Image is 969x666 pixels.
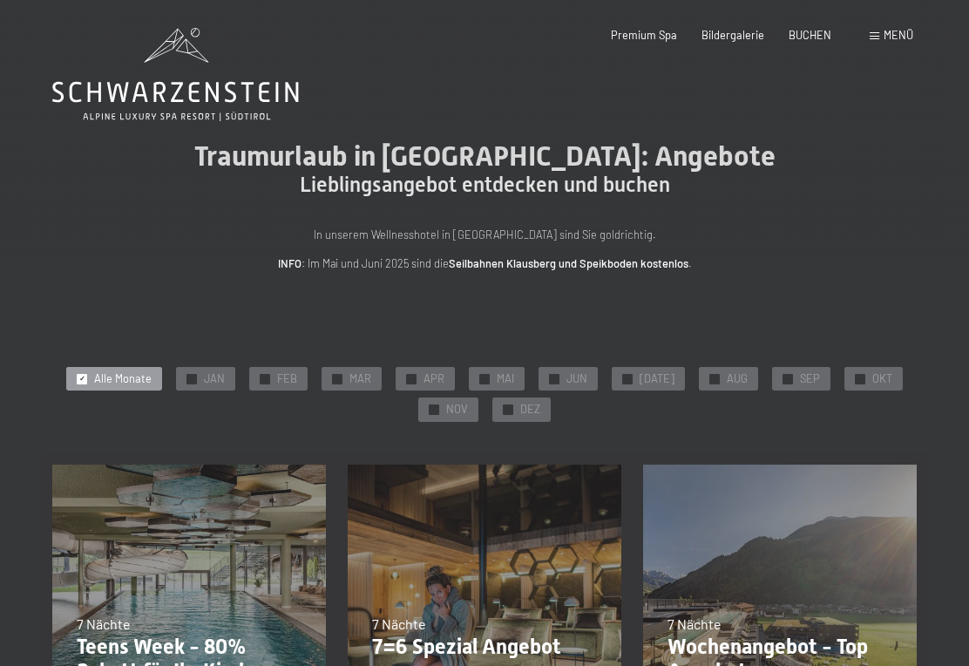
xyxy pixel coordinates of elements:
[520,402,540,418] span: DEZ
[189,374,195,384] span: ✓
[497,371,514,387] span: MAI
[789,28,831,42] a: BUCHEN
[857,374,864,384] span: ✓
[136,255,833,272] p: : Im Mai und Juni 2025 sind die .
[625,374,631,384] span: ✓
[262,374,268,384] span: ✓
[446,402,468,418] span: NOV
[204,371,225,387] span: JAN
[552,374,558,384] span: ✓
[505,405,512,415] span: ✓
[372,615,426,632] span: 7 Nächte
[482,374,488,384] span: ✓
[727,371,748,387] span: AUG
[712,374,718,384] span: ✓
[872,371,892,387] span: OKT
[79,374,85,384] span: ✓
[277,371,297,387] span: FEB
[449,256,688,270] strong: Seilbahnen Klausberg und Speikboden kostenlos
[800,371,820,387] span: SEP
[667,615,722,632] span: 7 Nächte
[194,139,776,173] span: Traumurlaub in [GEOGRAPHIC_DATA]: Angebote
[611,28,677,42] a: Premium Spa
[640,371,674,387] span: [DATE]
[136,226,833,243] p: In unserem Wellnesshotel in [GEOGRAPHIC_DATA] sind Sie goldrichtig.
[349,371,371,387] span: MAR
[94,371,152,387] span: Alle Monate
[431,405,437,415] span: ✓
[424,371,444,387] span: APR
[372,635,597,660] p: 7=6 Spezial Angebot
[278,256,302,270] strong: INFO
[785,374,791,384] span: ✓
[701,28,764,42] a: Bildergalerie
[884,28,913,42] span: Menü
[566,371,587,387] span: JUN
[77,615,131,632] span: 7 Nächte
[300,173,670,197] span: Lieblingsangebot entdecken und buchen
